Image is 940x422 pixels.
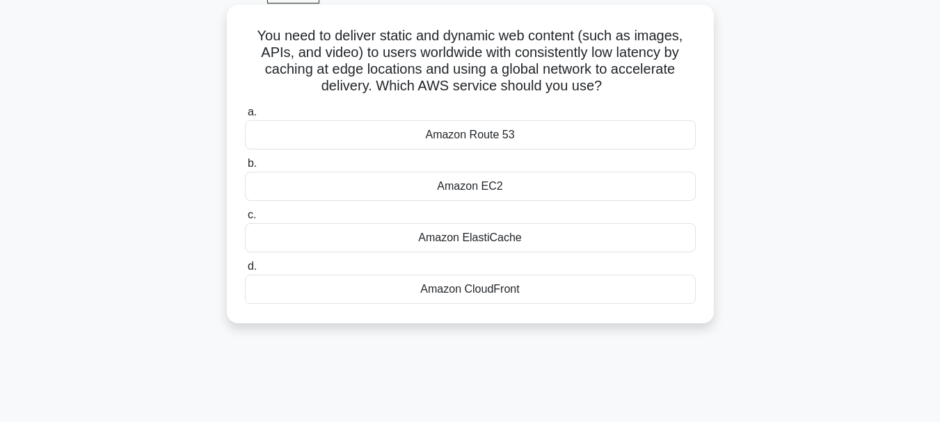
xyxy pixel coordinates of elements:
div: Amazon ElastiCache [245,223,696,252]
div: Amazon CloudFront [245,275,696,304]
span: a. [248,106,257,117]
div: Amazon Route 53 [245,120,696,149]
h5: You need to deliver static and dynamic web content (such as images, APIs, and video) to users wor... [244,27,697,95]
div: Amazon EC2 [245,172,696,201]
span: b. [248,157,257,169]
span: c. [248,209,256,220]
span: d. [248,260,257,272]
